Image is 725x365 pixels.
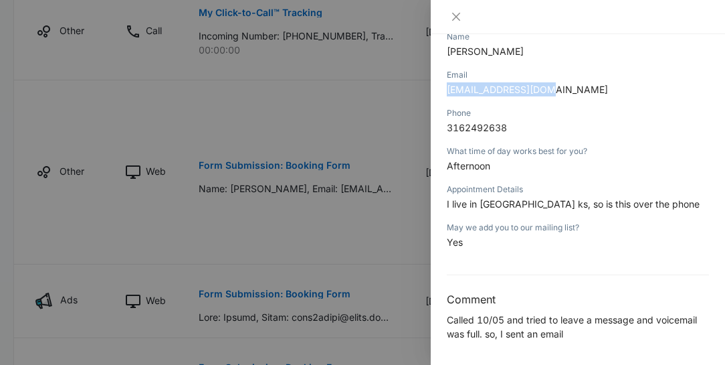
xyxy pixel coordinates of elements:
div: May we add you to our mailing list? [447,222,709,234]
button: Close [447,11,465,23]
span: [PERSON_NAME] [447,46,524,57]
span: I live in [GEOGRAPHIC_DATA] ks, so is this over the phone [447,198,700,210]
span: 3162492638 [447,122,507,133]
div: Appointment Details [447,184,709,196]
div: Phone [447,107,709,119]
span: Afternoon [447,160,490,171]
span: Yes [447,236,463,248]
span: [EMAIL_ADDRESS][DOMAIN_NAME] [447,84,608,95]
span: close [451,11,461,22]
div: Email [447,69,709,81]
p: Called 10/05 and tried to leave a message and voicemail was full. so, I sent an email [447,313,709,341]
h3: Comment [447,291,709,307]
div: What time of day works best for you? [447,145,709,157]
div: Name [447,31,709,43]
